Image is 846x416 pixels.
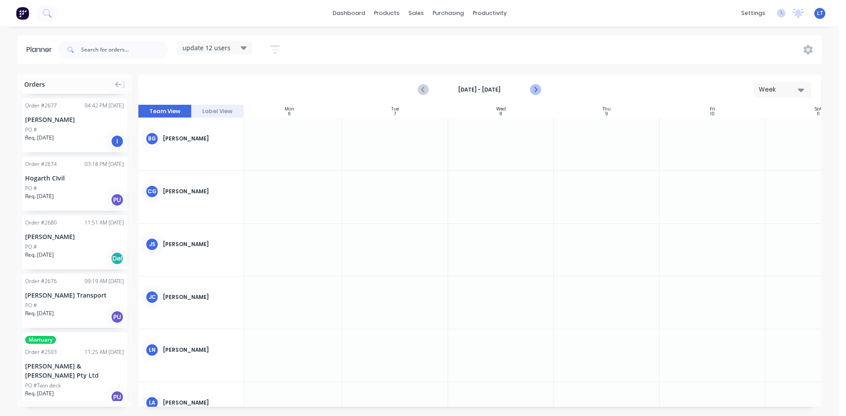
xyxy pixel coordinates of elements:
div: Week [759,85,799,94]
div: PO #Twin deck [25,382,61,390]
div: Planner [26,44,56,55]
div: Fri [710,107,715,112]
span: Req. [DATE] [25,192,54,200]
div: Wed [496,107,506,112]
div: LN [145,343,159,357]
div: 11 [817,112,820,116]
div: Thu [602,107,611,112]
div: [PERSON_NAME] [163,188,237,195]
div: Order # 2677 [25,102,57,110]
div: Mon [285,107,294,112]
span: Req. [DATE] [25,390,54,398]
div: PO # [25,302,37,309]
div: Order # 2680 [25,219,57,227]
div: Order # 2674 [25,160,57,168]
div: [PERSON_NAME] Transport [25,291,124,300]
div: 6 [288,112,291,116]
div: Order # 2676 [25,277,57,285]
div: PU [111,193,124,206]
div: 10 [710,112,715,116]
div: [PERSON_NAME] [25,115,124,124]
span: LT [817,9,823,17]
div: 09:19 AM [DATE] [85,277,124,285]
div: Hogarth CIvil [25,173,124,183]
div: PU [111,310,124,324]
div: 04:42 PM [DATE] [85,102,124,110]
input: Search for orders... [81,41,168,59]
div: [PERSON_NAME] [25,232,124,241]
div: productivity [468,7,511,20]
span: update 12 users [182,43,230,52]
div: [PERSON_NAME] [163,293,237,301]
div: [PERSON_NAME] & [PERSON_NAME] Pty Ltd [25,361,124,380]
div: sales [404,7,428,20]
div: settings [737,7,770,20]
strong: [DATE] - [DATE] [435,86,523,94]
div: JS [145,238,159,251]
span: Req. [DATE] [25,134,54,142]
div: PO # [25,184,37,192]
div: 11:51 AM [DATE] [85,219,124,227]
div: Del [111,252,124,265]
div: purchasing [428,7,468,20]
div: Tue [391,107,399,112]
button: Team View [138,105,191,118]
div: 03:18 PM [DATE] [85,160,124,168]
div: [PERSON_NAME] [163,346,237,354]
div: [PERSON_NAME] [163,240,237,248]
div: BG [145,132,159,145]
div: LA [145,396,159,409]
div: PU [111,390,124,404]
div: CG [145,185,159,198]
div: [PERSON_NAME] [163,399,237,407]
a: dashboard [328,7,370,20]
button: Week [754,82,811,97]
span: Req. [DATE] [25,309,54,317]
div: [PERSON_NAME] [163,135,237,143]
div: I [111,135,124,148]
img: Factory [16,7,29,20]
div: 7 [394,112,396,116]
div: 11:25 AM [DATE] [85,348,124,356]
div: products [370,7,404,20]
span: Req. [DATE] [25,251,54,259]
div: Order # 2503 [25,348,57,356]
div: JC [145,291,159,304]
button: Label View [191,105,244,118]
div: 9 [605,112,608,116]
div: PO # [25,126,37,134]
span: Mortuary [25,336,56,344]
div: 8 [500,112,502,116]
div: PO # [25,243,37,251]
div: Sat [815,107,822,112]
span: Orders [24,80,45,89]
